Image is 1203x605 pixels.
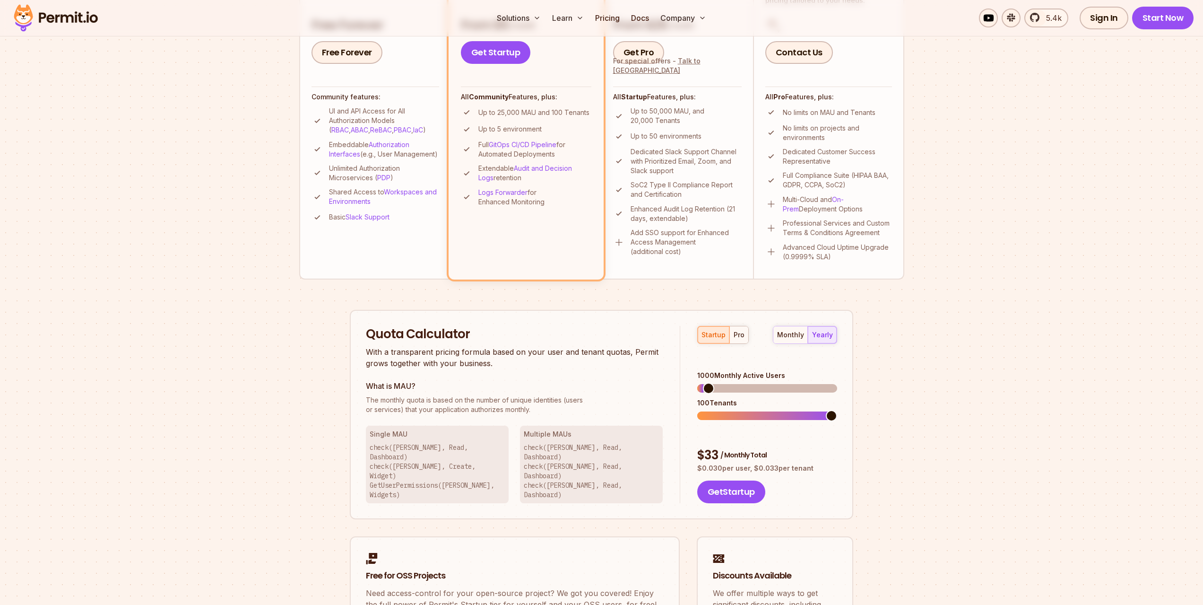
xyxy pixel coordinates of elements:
p: Extendable retention [478,164,591,183]
button: Solutions [493,9,545,27]
div: 100 Tenants [697,398,837,408]
p: Unlimited Authorization Microservices ( ) [329,164,439,183]
span: 5.4k [1040,12,1062,24]
h4: All Features, plus: [461,92,591,102]
a: IaC [413,126,423,134]
a: PDP [377,174,390,182]
a: RBAC [331,126,349,134]
a: Pricing [591,9,623,27]
p: SoC2 Type II Compliance Report and Certification [631,180,742,199]
button: Company [657,9,710,27]
div: For special offers - [613,56,742,75]
div: monthly [777,330,804,340]
img: Permit logo [9,2,102,34]
p: Professional Services and Custom Terms & Conditions Agreement [783,219,892,237]
a: Start Now [1132,7,1194,29]
p: Enhanced Audit Log Retention (21 days, extendable) [631,204,742,223]
a: On-Prem [783,195,844,213]
a: PBAC [394,126,411,134]
p: Advanced Cloud Uptime Upgrade (0.9999% SLA) [783,243,892,262]
p: Up to 25,000 MAU and 100 Tenants [478,108,589,117]
h4: All Features, plus: [613,92,742,102]
p: Up to 5 environment [478,124,542,134]
p: Full Compliance Suite (HIPAA BAA, GDPR, CCPA, SoC2) [783,171,892,190]
a: 5.4k [1024,9,1068,27]
a: Free Forever [312,41,382,64]
p: No limits on MAU and Tenants [783,108,875,117]
a: Get Startup [461,41,531,64]
div: pro [734,330,744,340]
strong: Startup [621,93,647,101]
p: Add SSO support for Enhanced Access Management (additional cost) [631,228,742,256]
a: Logs Forwarder [478,188,528,196]
a: GitOps CI/CD Pipeline [489,140,556,149]
p: or services) that your application authorizes monthly. [366,395,663,414]
h2: Quota Calculator [366,326,663,343]
p: Basic [329,212,389,222]
p: UI and API Access for All Authorization Models ( , , , , ) [329,106,439,135]
a: Docs [627,9,653,27]
p: Embeddable (e.g., User Management) [329,140,439,159]
a: Slack Support [346,213,389,221]
h4: All Features, plus: [765,92,892,102]
p: Shared Access to [329,187,439,206]
a: Sign In [1080,7,1128,29]
p: check([PERSON_NAME], Read, Dashboard) check([PERSON_NAME], Read, Dashboard) check([PERSON_NAME], ... [524,443,659,500]
p: No limits on projects and environments [783,123,892,142]
p: Dedicated Slack Support Channel with Prioritized Email, Zoom, and Slack support [631,147,742,175]
p: Multi-Cloud and Deployment Options [783,195,892,214]
button: Learn [548,9,588,27]
p: Dedicated Customer Success Representative [783,147,892,166]
a: Authorization Interfaces [329,140,409,158]
h3: Multiple MAUs [524,430,659,439]
span: The monthly quota is based on the number of unique identities (users [366,395,663,405]
button: GetStartup [697,481,765,503]
h2: Discounts Available [713,570,837,582]
a: ReBAC [370,126,392,134]
p: for Enhanced Monitoring [478,188,591,207]
p: check([PERSON_NAME], Read, Dashboard) check([PERSON_NAME], Create, Widget) GetUserPermissions([PE... [370,443,505,500]
h2: Free for OSS Projects [366,570,664,582]
p: With a transparent pricing formula based on your user and tenant quotas, Permit grows together wi... [366,346,663,369]
a: Contact Us [765,41,833,64]
a: ABAC [351,126,368,134]
p: Up to 50 environments [631,132,701,141]
strong: Community [469,93,509,101]
div: 1000 Monthly Active Users [697,371,837,380]
p: Up to 50,000 MAU, and 20,000 Tenants [631,106,742,125]
h3: Single MAU [370,430,505,439]
a: Audit and Decision Logs [478,164,572,182]
h4: Community features: [312,92,439,102]
p: Full for Automated Deployments [478,140,591,159]
a: Get Pro [613,41,665,64]
div: $ 33 [697,447,837,464]
strong: Pro [773,93,785,101]
span: / Monthly Total [720,450,767,460]
p: $ 0.030 per user, $ 0.033 per tenant [697,464,837,473]
h3: What is MAU? [366,380,663,392]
